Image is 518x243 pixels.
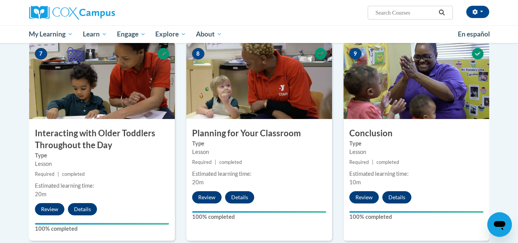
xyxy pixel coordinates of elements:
[192,191,222,203] button: Review
[192,159,212,165] span: Required
[192,148,326,156] div: Lesson
[349,159,369,165] span: Required
[35,160,169,168] div: Lesson
[191,25,227,43] a: About
[458,30,490,38] span: En español
[35,151,169,160] label: Type
[349,211,483,213] div: Your progress
[35,223,169,225] div: Your progress
[58,171,59,177] span: |
[35,182,169,190] div: Estimated learning time:
[225,191,254,203] button: Details
[192,211,326,213] div: Your progress
[215,159,216,165] span: |
[349,48,362,60] span: 9
[487,212,512,237] iframe: Button to launch messaging window
[29,6,115,20] img: Cox Campus
[372,159,373,165] span: |
[35,203,64,215] button: Review
[453,26,495,42] a: En español
[349,170,483,178] div: Estimated learning time:
[196,30,222,39] span: About
[344,127,489,139] h3: Conclusion
[62,171,85,177] span: completed
[29,127,175,151] h3: Interacting with Older Toddlers Throughout the Day
[375,8,436,17] input: Search Courses
[192,213,326,221] label: 100% completed
[186,127,332,139] h3: Planning for Your Classroom
[29,6,175,20] a: Cox Campus
[382,191,411,203] button: Details
[436,8,447,17] button: Search
[349,179,361,185] span: 10m
[219,159,242,165] span: completed
[349,191,379,203] button: Review
[35,225,169,233] label: 100% completed
[18,25,501,43] div: Main menu
[155,30,186,39] span: Explore
[35,191,46,197] span: 20m
[117,30,146,39] span: Engage
[466,6,489,18] button: Account Settings
[192,139,326,148] label: Type
[29,42,175,119] img: Course Image
[68,203,97,215] button: Details
[112,25,151,43] a: Engage
[349,139,483,148] label: Type
[377,159,399,165] span: completed
[24,25,78,43] a: My Learning
[192,170,326,178] div: Estimated learning time:
[78,25,112,43] a: Learn
[35,48,47,60] span: 7
[349,213,483,221] label: 100% completed
[29,30,73,39] span: My Learning
[150,25,191,43] a: Explore
[192,48,204,60] span: 8
[83,30,107,39] span: Learn
[186,42,332,119] img: Course Image
[35,171,54,177] span: Required
[192,179,204,185] span: 20m
[344,42,489,119] img: Course Image
[349,148,483,156] div: Lesson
